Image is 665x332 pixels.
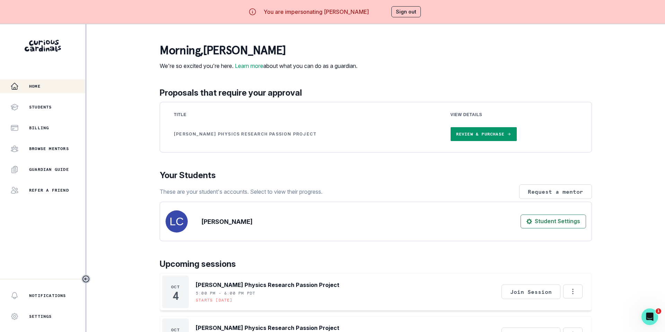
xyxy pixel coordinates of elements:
p: [PERSON_NAME] Physics Research Passion Project [196,281,339,289]
p: Home [29,84,41,89]
th: Title [166,108,442,122]
p: Settings [29,314,52,319]
button: Toggle sidebar [81,274,90,283]
p: Upcoming sessions [160,258,592,270]
p: Notifications [29,293,66,298]
button: Student Settings [521,215,586,228]
p: 5:00 PM - 6:00 PM PDT [196,290,255,296]
p: We're so excited you're here. about what you can do as a guardian. [160,62,357,70]
p: Billing [29,125,49,131]
p: Oct [171,284,180,290]
button: Options [563,285,583,298]
p: You are impersonating [PERSON_NAME] [264,8,369,16]
a: Learn more [235,62,263,69]
p: Proposals that require your approval [160,87,592,99]
img: Curious Cardinals Logo [25,40,61,52]
button: Request a mentor [519,184,592,199]
p: Starts [DATE] [196,297,233,303]
p: [PERSON_NAME] [202,217,252,226]
iframe: Intercom live chat [641,308,658,325]
p: Refer a friend [29,187,69,193]
span: 1 [656,308,661,314]
p: 4 [172,292,178,299]
td: [PERSON_NAME] Physics Research Passion Project [166,122,442,147]
button: Sign out [391,6,421,17]
button: Join Session [502,285,560,299]
p: [PERSON_NAME] Physics Research Passion Project [196,324,339,332]
a: Review & Purchase [451,127,517,141]
th: View Details [442,108,586,122]
p: morning , [PERSON_NAME] [160,44,357,58]
img: svg [166,210,188,233]
p: Your Students [160,169,592,182]
p: Guardian Guide [29,167,69,172]
p: Students [29,104,52,110]
p: These are your student's accounts. Select to view their progress. [160,187,322,196]
p: Browse Mentors [29,146,69,151]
